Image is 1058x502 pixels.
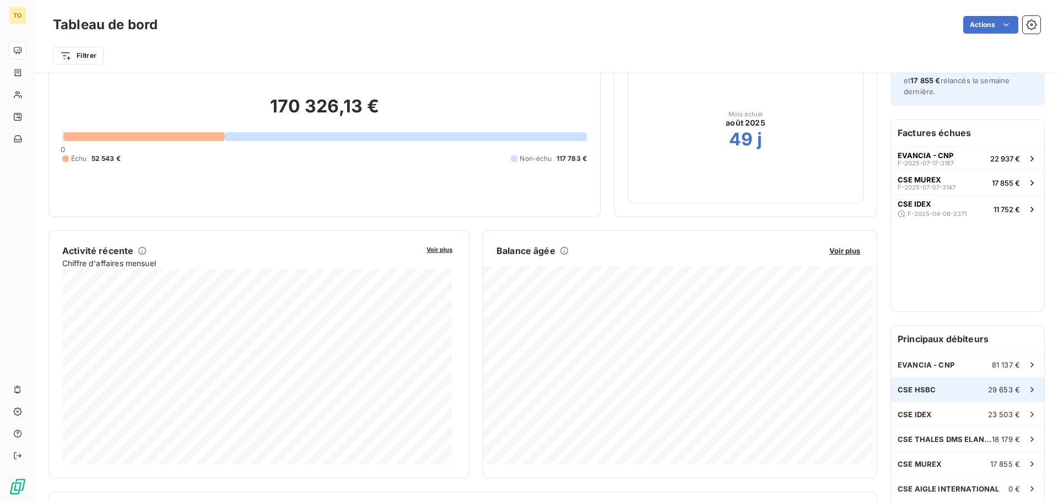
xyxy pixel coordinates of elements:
span: F-2025-07-07-3147 [898,184,956,191]
h2: j [757,128,762,150]
img: Logo LeanPay [9,478,26,495]
span: 17 855 € [990,460,1020,468]
button: Actions [963,16,1018,34]
span: Non-échu [520,154,552,164]
span: Échu [71,154,87,164]
button: CSE MUREXF-2025-07-07-314717 855 € [891,170,1044,195]
span: 81 137 € [992,360,1020,369]
span: 117 783 € [557,154,587,164]
span: CSE MUREX [898,460,942,468]
h2: 49 [729,128,753,150]
span: F-2025-04-08-2371 [908,210,967,217]
h3: Tableau de bord [53,15,158,35]
span: 0 € [1008,484,1020,493]
h6: Activité récente [62,244,133,257]
button: CSE IDEXF-2025-04-08-237111 752 € [891,195,1044,223]
span: 52 543 € [91,154,121,164]
div: TO [9,7,26,24]
h2: 170 326,13 € [62,95,587,128]
span: 0 [61,145,65,154]
button: Voir plus [826,246,863,256]
button: EVANCIA - CNPF-2025-07-17-318722 937 € [891,146,1044,170]
h6: Principaux débiteurs [891,326,1044,352]
span: CSE MUREX [898,175,941,184]
iframe: Intercom live chat [1021,465,1047,491]
span: Mois actuel [728,111,763,117]
span: F-2025-07-17-3187 [898,160,954,166]
span: Chiffre d'affaires mensuel [62,257,419,269]
span: CSE THALES DMS ELANCOURT [898,435,992,444]
button: Voir plus [423,244,456,254]
span: CSE IDEX [898,410,932,419]
span: 18 179 € [992,435,1020,444]
span: CSE HSBC [898,385,936,394]
span: EVANCIA - CNP [898,151,953,160]
span: EVANCIA - CNP [898,360,954,369]
span: CSE IDEX [898,199,931,208]
span: 23 503 € [988,410,1020,419]
span: 17 855 € [910,76,940,85]
span: 11 752 € [994,205,1020,214]
h6: Balance âgée [496,244,555,257]
span: Voir plus [427,246,452,253]
span: 17 855 € [992,179,1020,187]
span: 22 937 € [990,154,1020,163]
h6: Factures échues [891,120,1044,146]
span: 29 653 € [988,385,1020,394]
span: relance ou action effectuée et relancés la semaine dernière. [904,65,1010,96]
span: août 2025 [726,117,765,128]
span: CSE AIGLE INTERNATIONAL [898,484,999,493]
button: Filtrer [53,47,104,64]
span: Voir plus [829,246,860,255]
